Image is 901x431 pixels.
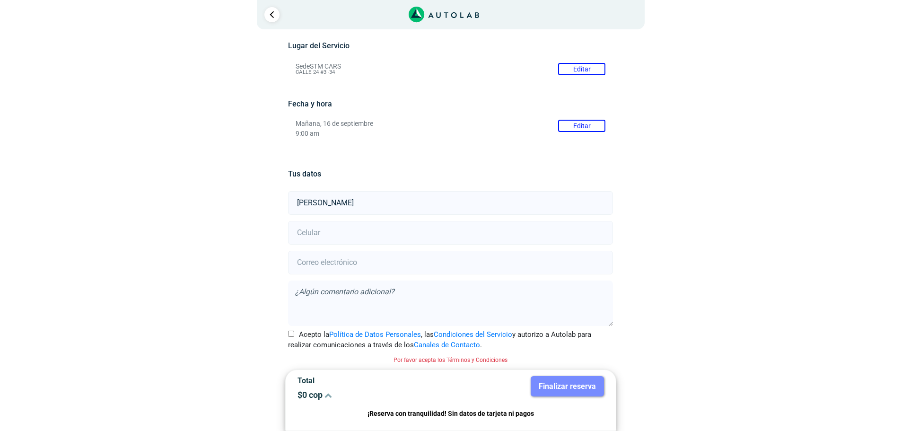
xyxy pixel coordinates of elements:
a: Condiciones del Servicio [434,330,512,339]
input: Correo electrónico [288,251,613,274]
p: Mañana, 16 de septiembre [296,120,605,128]
h5: Fecha y hora [288,99,613,108]
button: Editar [558,120,605,132]
input: Celular [288,221,613,245]
button: Finalizar reserva [531,376,604,396]
small: Por favor acepta los Términos y Condiciones [394,357,507,363]
input: Nombre y apellido [288,191,613,215]
h5: Tus datos [288,169,613,178]
a: Ir al paso anterior [264,7,280,22]
p: 9:00 am [296,130,605,138]
a: Canales de Contacto [414,341,480,349]
label: Acepto la , las y autorizo a Autolab para realizar comunicaciones a través de los . [288,329,613,351]
p: Total [297,376,444,385]
p: ¡Reserva con tranquilidad! Sin datos de tarjeta ni pagos [297,408,604,419]
h5: Lugar del Servicio [288,41,613,50]
a: Política de Datos Personales [329,330,421,339]
input: Acepto laPolítica de Datos Personales, lasCondiciones del Servicioy autorizo a Autolab para reali... [288,331,294,337]
p: $ 0 cop [297,390,444,400]
a: Link al sitio de autolab [409,9,479,18]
